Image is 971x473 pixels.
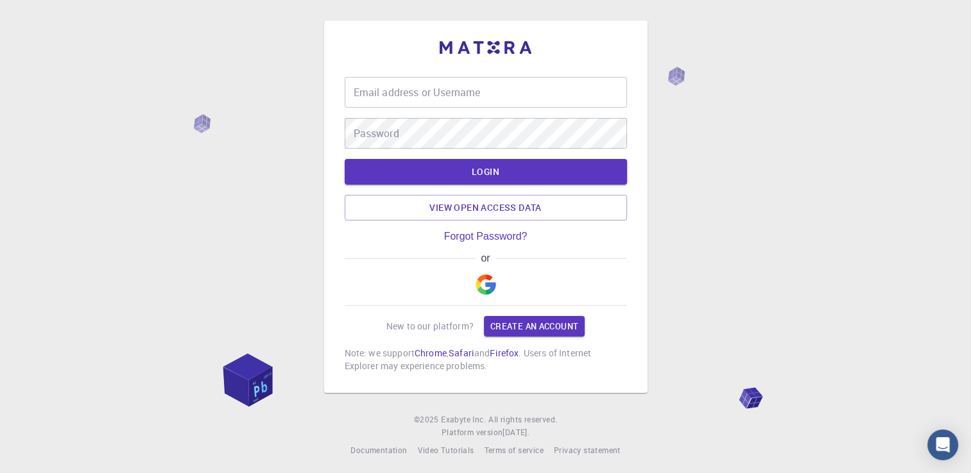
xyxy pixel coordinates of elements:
[927,429,958,460] div: Open Intercom Messenger
[442,426,503,439] span: Platform version
[554,445,621,455] span: Privacy statement
[476,274,496,295] img: Google
[449,347,474,359] a: Safari
[490,347,519,359] a: Firefox
[484,445,543,455] span: Terms of service
[503,426,529,439] a: [DATE].
[386,320,474,333] p: New to our platform?
[414,413,441,426] span: © 2025
[484,444,543,457] a: Terms of service
[484,316,585,336] a: Create an account
[554,444,621,457] a: Privacy statement
[488,413,557,426] span: All rights reserved.
[441,414,486,424] span: Exabyte Inc.
[415,347,447,359] a: Chrome
[503,427,529,437] span: [DATE] .
[345,195,627,220] a: View open access data
[417,445,474,455] span: Video Tutorials
[417,444,474,457] a: Video Tutorials
[350,445,407,455] span: Documentation
[441,413,486,426] a: Exabyte Inc.
[475,253,496,264] span: or
[350,444,407,457] a: Documentation
[345,159,627,185] button: LOGIN
[444,231,528,242] a: Forgot Password?
[345,347,627,372] p: Note: we support , and . Users of Internet Explorer may experience problems.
